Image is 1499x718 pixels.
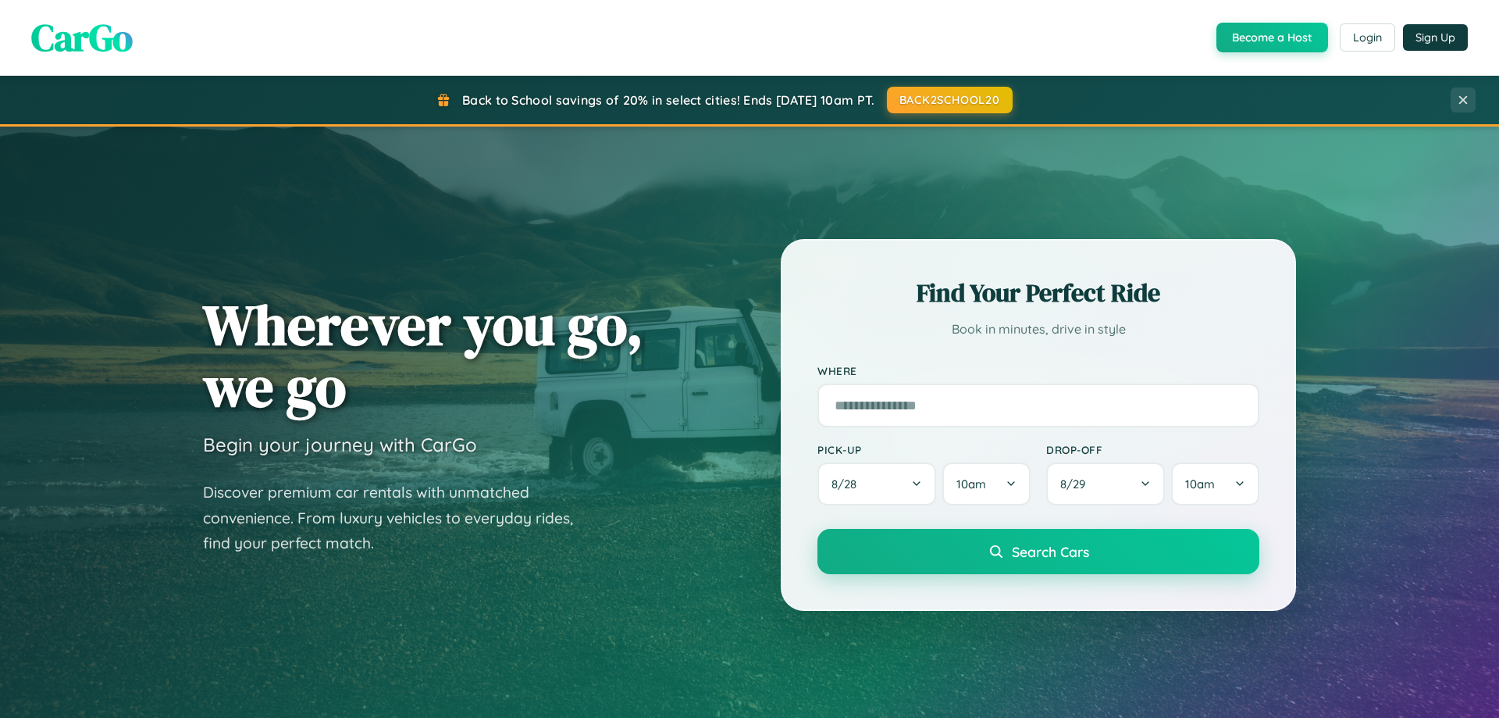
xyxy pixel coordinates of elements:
h2: Find Your Perfect Ride [817,276,1259,310]
span: CarGo [31,12,133,63]
span: 8 / 28 [831,477,864,491]
label: Where [817,364,1259,377]
button: Login [1340,23,1395,52]
p: Book in minutes, drive in style [817,318,1259,341]
span: Back to School savings of 20% in select cities! Ends [DATE] 10am PT. [462,92,874,108]
h1: Wherever you go, we go [203,294,643,417]
p: Discover premium car rentals with unmatched convenience. From luxury vehicles to everyday rides, ... [203,480,593,556]
span: 10am [1185,477,1215,491]
button: 8/29 [1046,463,1165,505]
h3: Begin your journey with CarGo [203,433,477,456]
button: 10am [1171,463,1259,505]
label: Pick-up [817,443,1031,456]
span: 10am [956,477,986,491]
button: Become a Host [1216,23,1328,52]
button: 10am [942,463,1031,505]
button: BACK2SCHOOL20 [887,87,1013,113]
span: 8 / 29 [1060,477,1093,491]
button: Sign Up [1403,24,1468,51]
button: 8/28 [817,463,936,505]
label: Drop-off [1046,443,1259,456]
button: Search Cars [817,529,1259,574]
span: Search Cars [1012,543,1089,560]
